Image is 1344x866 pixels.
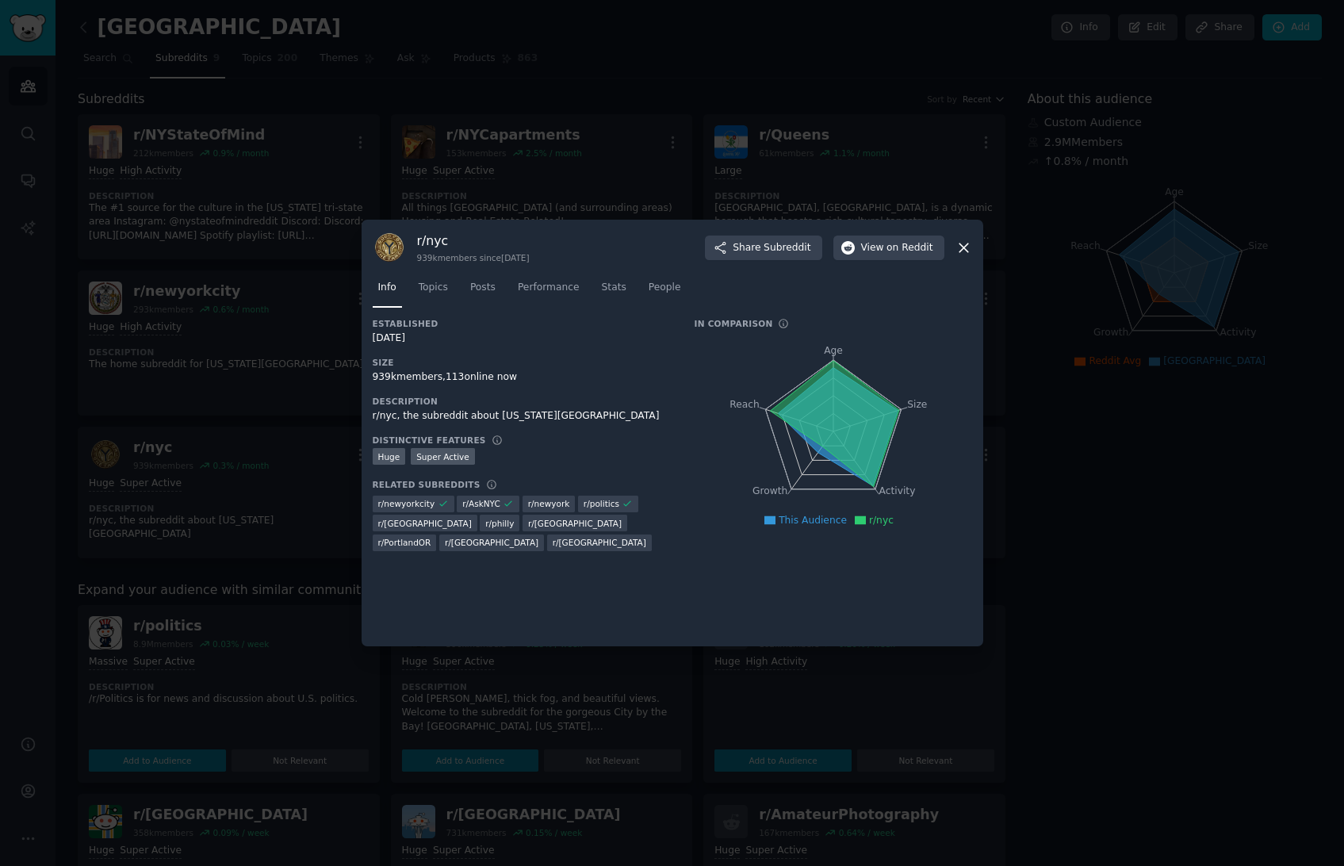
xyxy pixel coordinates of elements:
[528,498,570,509] span: r/ newyork
[465,275,501,308] a: Posts
[373,396,672,407] h3: Description
[378,498,435,509] span: r/ newyorkcity
[413,275,454,308] a: Topics
[764,241,810,255] span: Subreddit
[602,281,626,295] span: Stats
[373,318,672,329] h3: Established
[485,518,514,529] span: r/ philly
[378,281,396,295] span: Info
[649,281,681,295] span: People
[445,537,538,548] span: r/ [GEOGRAPHIC_DATA]
[779,515,847,526] span: This Audience
[553,537,646,548] span: r/ [GEOGRAPHIC_DATA]
[373,275,402,308] a: Info
[518,281,580,295] span: Performance
[373,448,406,465] div: Huge
[584,498,619,509] span: r/ politics
[373,409,672,423] div: r/nyc, the subreddit about [US_STATE][GEOGRAPHIC_DATA]
[824,345,843,356] tspan: Age
[861,241,933,255] span: View
[378,537,431,548] span: r/ PortlandOR
[378,518,472,529] span: r/ [GEOGRAPHIC_DATA]
[470,281,496,295] span: Posts
[695,318,773,329] h3: In Comparison
[462,498,500,509] span: r/ AskNYC
[879,486,915,497] tspan: Activity
[417,252,530,263] div: 939k members since [DATE]
[528,518,622,529] span: r/ [GEOGRAPHIC_DATA]
[417,232,530,249] h3: r/ nyc
[373,479,481,490] h3: Related Subreddits
[643,275,687,308] a: People
[886,241,932,255] span: on Reddit
[373,357,672,368] h3: Size
[729,399,760,410] tspan: Reach
[833,236,944,261] button: Viewon Reddit
[596,275,632,308] a: Stats
[411,448,475,465] div: Super Active
[373,231,406,264] img: nyc
[705,236,821,261] button: ShareSubreddit
[907,399,927,410] tspan: Size
[733,241,810,255] span: Share
[373,370,672,385] div: 939k members, 113 online now
[373,435,486,446] h3: Distinctive Features
[373,331,672,346] div: [DATE]
[419,281,448,295] span: Topics
[869,515,894,526] span: r/nyc
[512,275,585,308] a: Performance
[752,486,787,497] tspan: Growth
